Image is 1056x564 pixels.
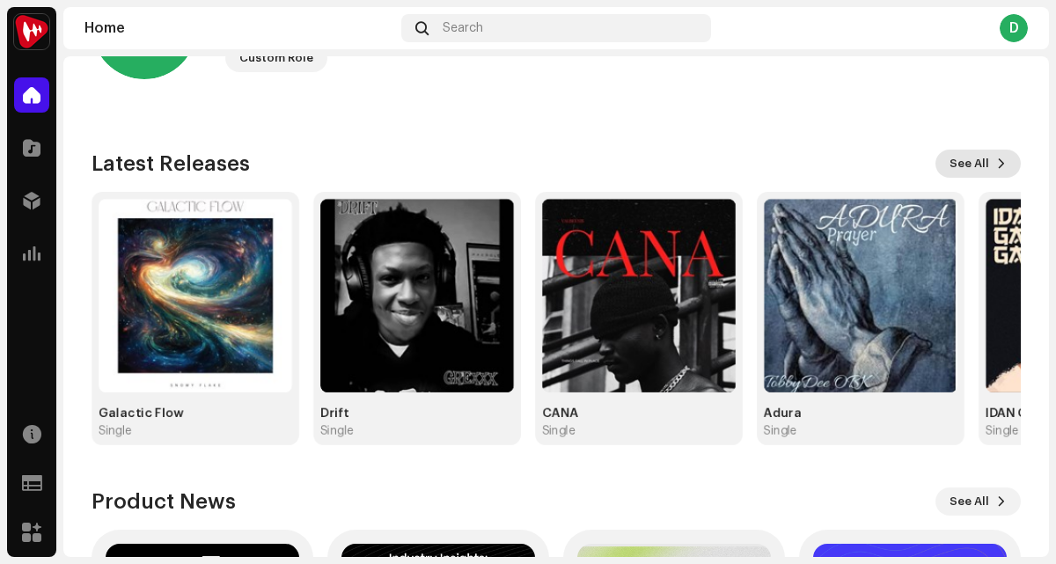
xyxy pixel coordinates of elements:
div: Single [542,424,576,438]
div: Single [986,424,1019,438]
div: Galactic Flow [99,407,292,421]
div: Single [99,424,132,438]
span: See All [950,484,989,519]
img: 632e49d6-d763-4750-9166-d3cb9de33393 [14,14,49,49]
div: Drift [320,407,514,421]
div: CANA [542,407,736,421]
div: Custom Role [239,48,313,69]
img: 665fb256-c7a8-4c1b-8090-bcec77eb1ada [542,199,736,392]
img: dde88f97-36e2-4d61-b035-00d8d59ace3b [99,199,292,392]
span: Search [443,21,483,35]
h3: Product News [92,487,236,516]
img: 4b6cd69a-9f0b-4adf-9dfb-013499e9fb35 [320,199,514,392]
div: D [1000,14,1028,42]
div: Single [320,424,354,438]
button: See All [935,150,1021,178]
button: See All [935,487,1021,516]
img: cfbb7933-83d6-41c1-9a6c-a288d49a7e54 [764,199,957,392]
div: Single [764,424,797,438]
div: Adura [764,407,957,421]
span: See All [950,146,989,181]
h3: Latest Releases [92,150,250,178]
div: Home [84,21,394,35]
